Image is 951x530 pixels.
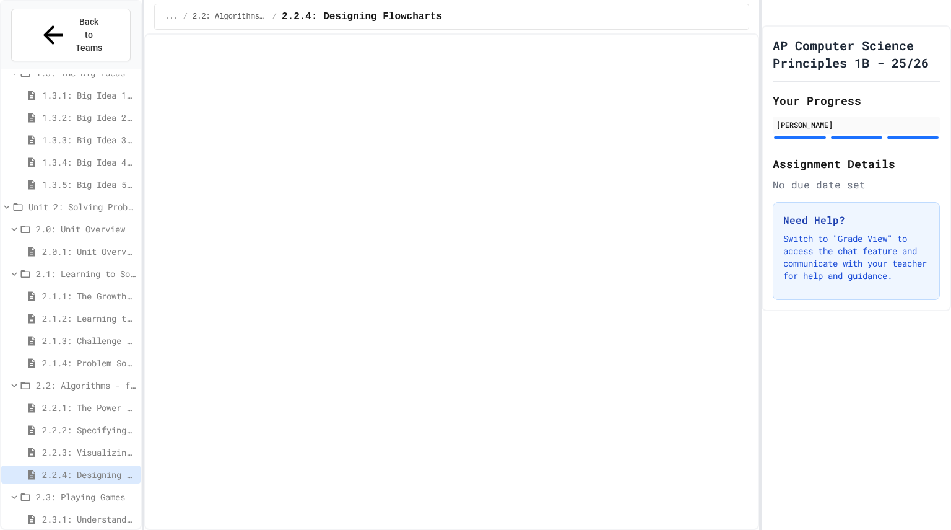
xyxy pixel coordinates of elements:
span: 2.1: Learning to Solve Hard Problems [36,267,136,280]
span: Unit 2: Solving Problems in Computer Science [28,200,136,213]
span: 2.2: Algorithms - from Pseudocode to Flowcharts [193,12,267,22]
span: 1.3.1: Big Idea 1 - Creative Development [42,89,136,102]
span: 2.2: Algorithms - from Pseudocode to Flowcharts [36,379,136,392]
span: 2.1.1: The Growth Mindset [42,289,136,303]
div: No due date set [773,177,940,192]
span: 2.3: Playing Games [36,490,136,503]
span: 2.3.1: Understanding Games with Flowcharts [42,513,136,526]
h2: Your Progress [773,92,940,109]
button: Back to Teams [11,9,131,61]
span: 2.2.1: The Power of Algorithms [42,401,136,414]
span: / [272,12,277,22]
p: Switch to "Grade View" to access the chat feature and communicate with your teacher for help and ... [783,232,929,282]
span: Back to Teams [75,15,104,55]
span: 2.0: Unit Overview [36,223,136,236]
span: 1.3.2: Big Idea 2 - Data [42,111,136,124]
h3: Need Help? [783,213,929,227]
span: 2.1.2: Learning to Solve Hard Problems [42,312,136,325]
span: ... [165,12,178,22]
span: 1.3.3: Big Idea 3 - Algorithms and Programming [42,133,136,146]
span: 2.2.4: Designing Flowcharts [282,9,442,24]
span: 2.2.2: Specifying Ideas with Pseudocode [42,423,136,436]
span: 2.1.4: Problem Solving Practice [42,356,136,369]
span: 2.0.1: Unit Overview [42,245,136,258]
span: 1.3.4: Big Idea 4 - Computing Systems and Networks [42,156,136,169]
div: [PERSON_NAME] [776,119,936,130]
h2: Assignment Details [773,155,940,172]
span: 2.2.3: Visualizing Logic with Flowcharts [42,446,136,459]
span: / [183,12,188,22]
span: 2.2.4: Designing Flowcharts [42,468,136,481]
span: 2.1.3: Challenge Problem - The Bridge [42,334,136,347]
h1: AP Computer Science Principles 1B - 25/26 [773,37,940,71]
span: 1.3.5: Big Idea 5 - Impact of Computing [42,178,136,191]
